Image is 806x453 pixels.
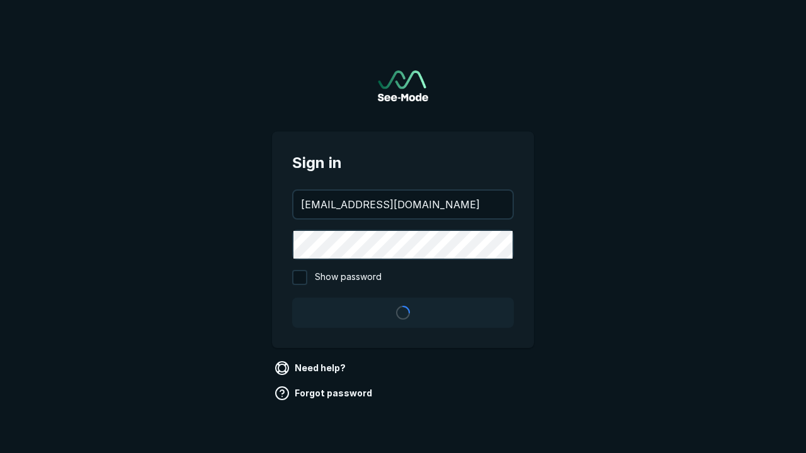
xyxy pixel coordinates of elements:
span: Show password [315,270,382,285]
span: Sign in [292,152,514,174]
input: your@email.com [293,191,513,218]
a: Go to sign in [378,70,428,101]
a: Need help? [272,358,351,378]
img: See-Mode Logo [378,70,428,101]
a: Forgot password [272,383,377,403]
